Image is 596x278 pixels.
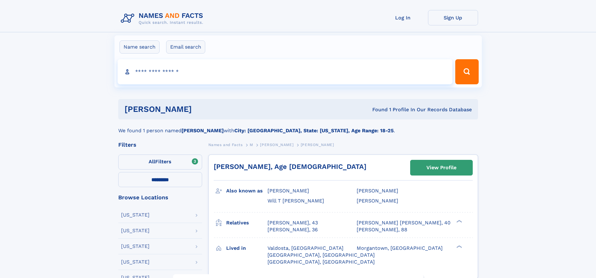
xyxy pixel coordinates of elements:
[250,143,253,147] span: M
[410,160,472,175] a: View Profile
[149,159,155,165] span: All
[234,128,394,134] b: City: [GEOGRAPHIC_DATA], State: [US_STATE], Age Range: 18-25
[125,105,282,113] h1: [PERSON_NAME]
[260,141,293,149] a: [PERSON_NAME]
[267,252,375,258] span: [GEOGRAPHIC_DATA], [GEOGRAPHIC_DATA]
[118,155,202,170] label: Filters
[357,245,443,251] span: Morgantown, [GEOGRAPHIC_DATA]
[455,59,478,84] button: Search Button
[118,119,478,134] div: We found 1 person named with .
[267,245,344,251] span: Valdosta, [GEOGRAPHIC_DATA]
[118,59,453,84] input: search input
[282,106,472,113] div: Found 1 Profile In Our Records Database
[267,198,324,204] span: Will T [PERSON_NAME]
[226,243,267,254] h3: Lived in
[121,260,150,265] div: [US_STATE]
[267,259,375,265] span: [GEOGRAPHIC_DATA], [GEOGRAPHIC_DATA]
[378,10,428,25] a: Log In
[166,40,205,54] label: Email search
[260,143,293,147] span: [PERSON_NAME]
[267,226,318,233] a: [PERSON_NAME], 36
[357,226,407,233] a: [PERSON_NAME], 88
[357,188,398,194] span: [PERSON_NAME]
[208,141,243,149] a: Names and Facts
[118,195,202,200] div: Browse Locations
[267,219,318,226] a: [PERSON_NAME], 43
[121,244,150,249] div: [US_STATE]
[455,219,462,223] div: ❯
[267,188,309,194] span: [PERSON_NAME]
[118,142,202,148] div: Filters
[455,244,462,249] div: ❯
[121,228,150,233] div: [US_STATE]
[426,160,456,175] div: View Profile
[214,163,366,170] a: [PERSON_NAME], Age [DEMOGRAPHIC_DATA]
[120,40,160,54] label: Name search
[118,10,208,27] img: Logo Names and Facts
[181,128,224,134] b: [PERSON_NAME]
[121,212,150,218] div: [US_STATE]
[357,219,451,226] a: [PERSON_NAME] [PERSON_NAME], 40
[226,218,267,228] h3: Relatives
[250,141,253,149] a: M
[301,143,334,147] span: [PERSON_NAME]
[226,186,267,196] h3: Also known as
[357,198,398,204] span: [PERSON_NAME]
[428,10,478,25] a: Sign Up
